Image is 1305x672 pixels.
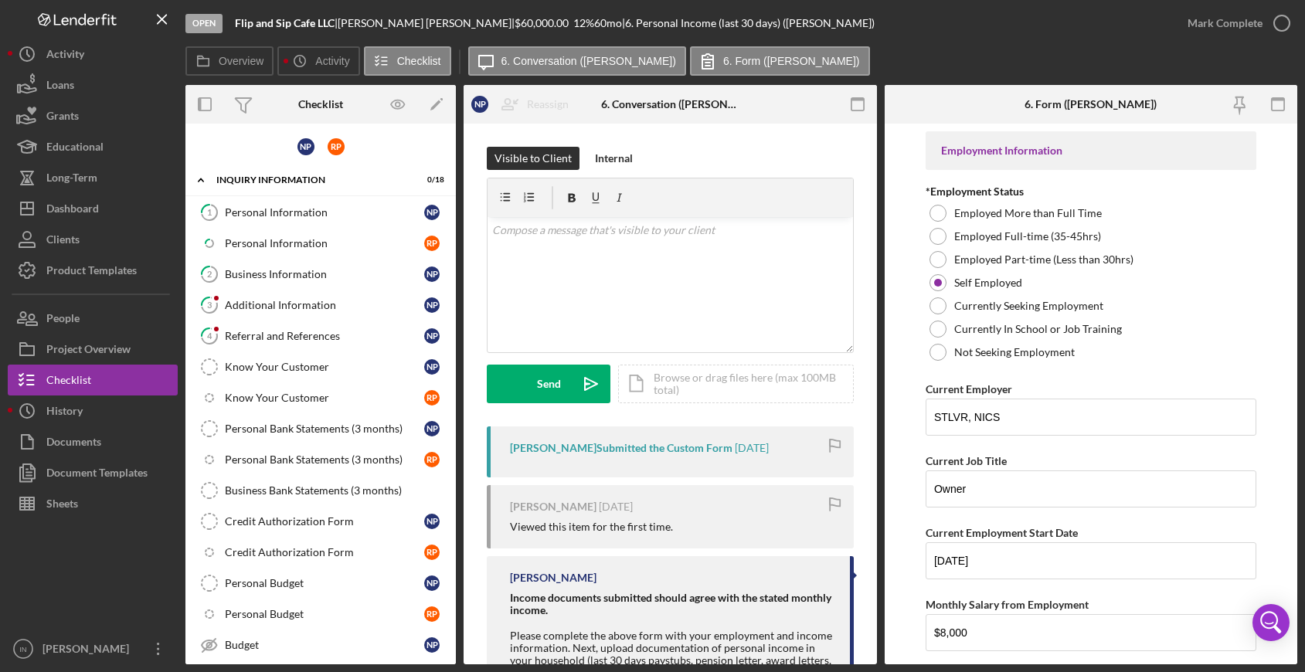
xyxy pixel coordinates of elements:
[193,197,448,228] a: 1Personal InformationNP
[193,290,448,321] a: 3Additional InformationNP
[510,501,596,513] div: [PERSON_NAME]
[207,331,212,341] tspan: 4
[8,100,178,131] a: Grants
[297,138,314,155] div: N P
[225,361,424,373] div: Know Your Customer
[601,98,739,110] div: 6. Conversation ([PERSON_NAME])
[46,193,99,228] div: Dashboard
[46,100,79,135] div: Grants
[926,526,1078,539] label: Current Employment Start Date
[8,365,178,395] a: Checklist
[193,599,448,630] a: Personal BudgetRP
[424,606,440,622] div: R P
[193,351,448,382] a: Know Your CustomerNP
[225,484,447,497] div: Business Bank Statements (3 months)
[46,255,137,290] div: Product Templates
[8,193,178,224] button: Dashboard
[19,645,27,653] text: IN
[8,488,178,519] button: Sheets
[225,453,424,466] div: Personal Bank Statements (3 months)
[8,255,178,286] button: Product Templates
[487,147,579,170] button: Visible to Client
[926,382,1012,395] label: Current Employer
[424,637,440,653] div: N P
[225,392,424,404] div: Know Your Customer
[926,185,1256,198] div: *Employment Status
[424,421,440,436] div: N P
[225,330,424,342] div: Referral and References
[8,39,178,70] button: Activity
[8,457,178,488] button: Document Templates
[424,575,440,591] div: N P
[8,70,178,100] a: Loans
[364,46,451,76] button: Checklist
[954,277,1022,289] label: Self Employed
[315,55,349,67] label: Activity
[735,442,769,454] time: 2025-07-31 18:28
[225,515,424,528] div: Credit Authorization Form
[424,297,440,313] div: N P
[8,303,178,334] a: People
[494,147,572,170] div: Visible to Client
[46,70,74,104] div: Loans
[424,514,440,529] div: N P
[941,144,1241,157] div: Employment Information
[527,89,569,120] div: Reassign
[46,162,97,197] div: Long-Term
[424,266,440,282] div: N P
[225,608,424,620] div: Personal Budget
[397,55,441,67] label: Checklist
[501,55,676,67] label: 6. Conversation ([PERSON_NAME])
[225,423,424,435] div: Personal Bank Statements (3 months)
[338,17,515,29] div: [PERSON_NAME] [PERSON_NAME] |
[537,365,561,403] div: Send
[510,521,673,533] div: Viewed this item for the first time.
[46,365,91,399] div: Checklist
[926,598,1089,611] label: Monthly Salary from Employment
[46,488,78,523] div: Sheets
[1252,604,1290,641] div: Open Intercom Messenger
[193,321,448,351] a: 4Referral and ReferencesNP
[954,253,1133,266] label: Employed Part-time (Less than 30hrs)
[216,175,406,185] div: INQUIRY INFORMATION
[573,17,594,29] div: 12 %
[8,162,178,193] a: Long-Term
[954,323,1122,335] label: Currently In School or Job Training
[424,390,440,406] div: R P
[207,269,212,279] tspan: 2
[599,501,633,513] time: 2025-07-31 18:27
[510,572,596,584] div: [PERSON_NAME]
[424,545,440,560] div: R P
[424,452,440,467] div: R P
[8,334,178,365] button: Project Overview
[8,426,178,457] button: Documents
[225,577,424,589] div: Personal Budget
[622,17,875,29] div: | 6. Personal Income (last 30 days) ([PERSON_NAME])
[193,506,448,537] a: Credit Authorization FormNP
[193,475,448,506] a: Business Bank Statements (3 months)
[424,359,440,375] div: N P
[193,382,448,413] a: Know Your CustomerRP
[424,328,440,344] div: N P
[207,207,212,217] tspan: 1
[8,224,178,255] button: Clients
[471,96,488,113] div: N P
[8,395,178,426] a: History
[8,131,178,162] button: Educational
[193,259,448,290] a: 2Business InformationNP
[185,14,223,33] div: Open
[193,630,448,660] a: BudgetNP
[954,346,1075,358] label: Not Seeking Employment
[39,633,139,668] div: [PERSON_NAME]
[468,46,686,76] button: 6. Conversation ([PERSON_NAME])
[46,457,148,492] div: Document Templates
[46,426,101,461] div: Documents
